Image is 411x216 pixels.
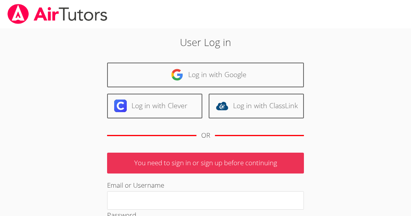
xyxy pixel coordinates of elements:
img: airtutors_banner-c4298cdbf04f3fff15de1276eac7730deb9818008684d7c2e4769d2f7ddbe033.png [7,4,108,24]
a: Log in with Clever [107,94,202,118]
img: classlink-logo-d6bb404cc1216ec64c9a2012d9dc4662098be43eaf13dc465df04b49fa7ab582.svg [216,100,228,112]
a: Log in with Google [107,63,304,87]
div: OR [201,130,210,141]
label: Email or Username [107,181,164,190]
h2: User Log in [57,35,354,50]
p: You need to sign in or sign up before continuing [107,153,304,174]
a: Log in with ClassLink [209,94,304,118]
img: google-logo-50288ca7cdecda66e5e0955fdab243c47b7ad437acaf1139b6f446037453330a.svg [171,68,183,81]
img: clever-logo-6eab21bc6e7a338710f1a6ff85c0baf02591cd810cc4098c63d3a4b26e2feb20.svg [114,100,127,112]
